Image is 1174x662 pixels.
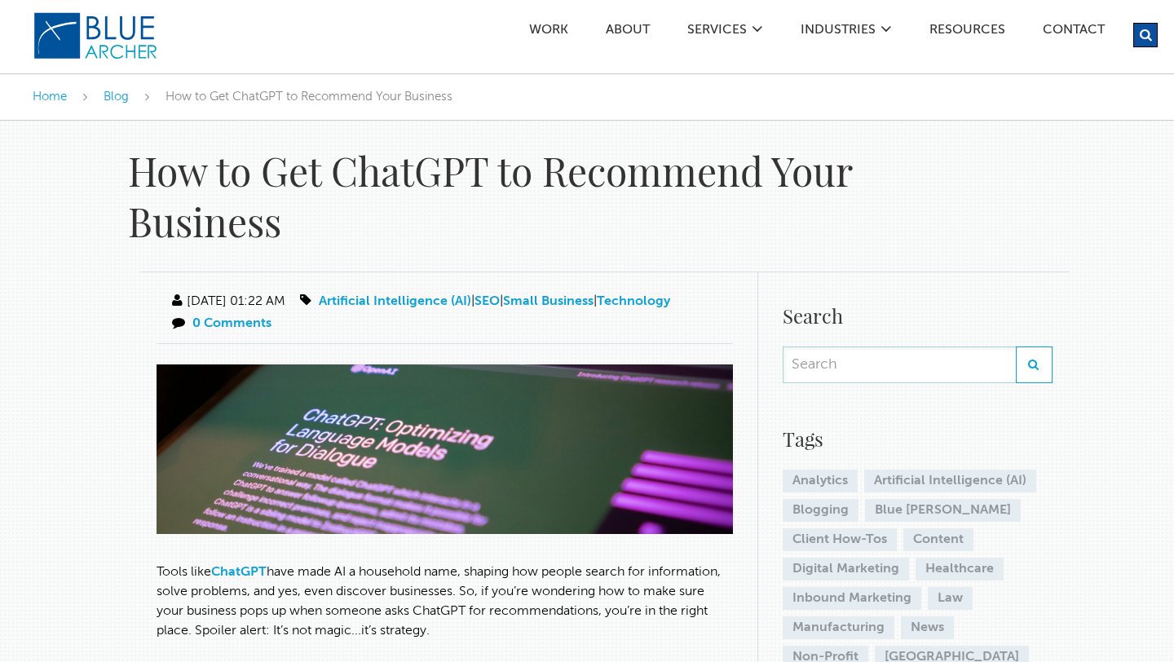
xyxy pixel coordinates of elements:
p: Tools like have made AI a household name, shaping how people search for information, solve proble... [157,563,733,641]
a: Technology [597,295,670,308]
a: News [901,616,954,639]
input: Search [783,346,1016,383]
span: How to Get ChatGPT to Recommend Your Business [166,90,452,103]
span: | | | [297,295,670,308]
h4: Tags [783,424,1053,453]
a: Blogging [783,499,858,522]
a: Home [33,90,67,103]
a: Analytics [783,470,858,492]
a: Manufacturing [783,616,894,639]
a: SERVICES [686,24,748,41]
a: Artificial Intelligence (AI) [864,470,1036,492]
a: Content [903,528,973,551]
a: SEO [474,295,500,308]
a: Resources [929,24,1006,41]
h1: How to Get ChatGPT to Recommend Your Business [128,145,856,247]
a: 0 Comments [192,317,271,330]
a: Law [928,587,973,610]
a: ChatGPT [211,566,267,579]
a: Client How-Tos [783,528,897,551]
a: Industries [800,24,876,41]
a: Healthcare [916,558,1004,580]
a: Work [528,24,569,41]
a: Contact [1042,24,1106,41]
a: Small Business [503,295,594,308]
a: Digital Marketing [783,558,909,580]
a: Blog [104,90,129,103]
span: [DATE] 01:22 AM [169,295,285,308]
a: Blue [PERSON_NAME] [865,499,1021,522]
a: Inbound Marketing [783,587,921,610]
img: Blue Archer Logo [33,11,159,60]
a: ABOUT [605,24,651,41]
a: Artificial Intelligence (AI) [319,295,471,308]
h4: Search [783,301,1053,330]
